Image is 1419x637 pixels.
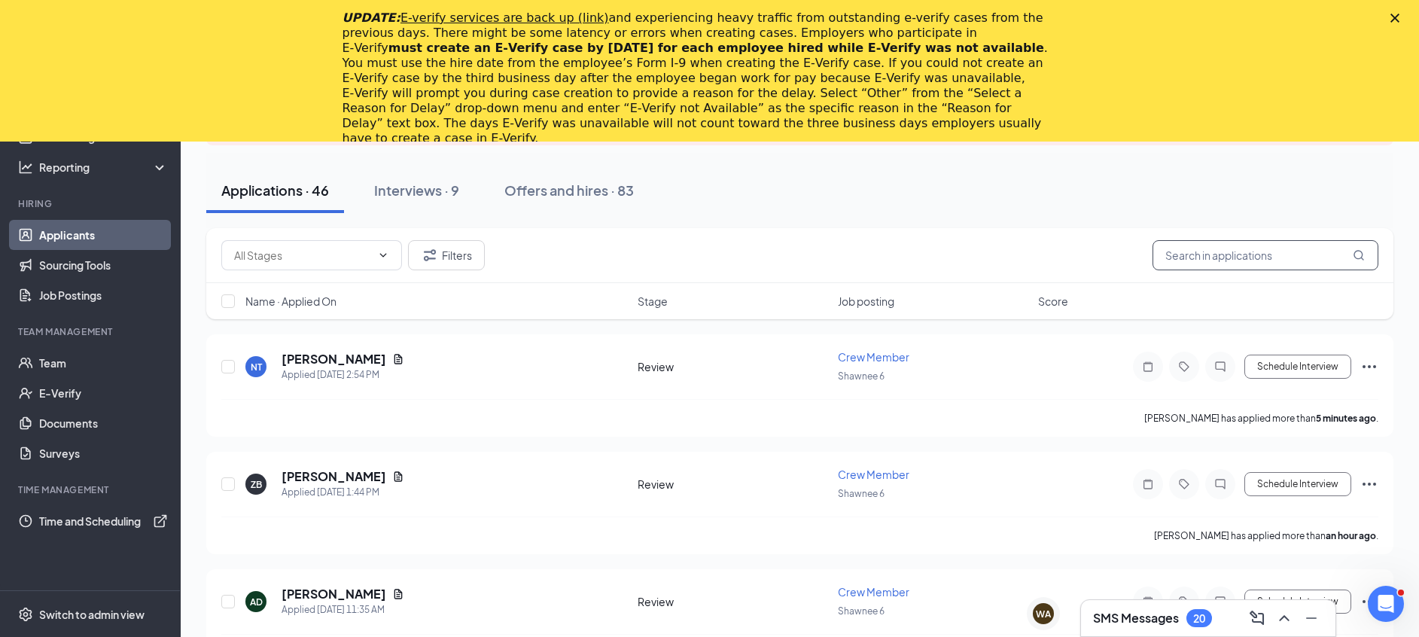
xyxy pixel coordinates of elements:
[39,438,168,468] a: Surveys
[838,585,909,599] span: Crew Member
[1353,249,1365,261] svg: MagnifyingGlass
[638,594,829,609] div: Review
[1139,596,1157,608] svg: Note
[400,11,609,25] a: E-verify services are back up (link)
[234,247,371,264] input: All Stages
[1175,596,1193,608] svg: Tag
[245,294,336,309] span: Name · Applied On
[1139,361,1157,373] svg: Note
[1038,294,1068,309] span: Score
[838,350,909,364] span: Crew Member
[282,586,386,602] h5: [PERSON_NAME]
[1244,590,1351,614] button: Schedule Interview
[282,351,386,367] h5: [PERSON_NAME]
[1302,609,1320,627] svg: Minimize
[504,181,634,200] div: Offers and hires · 83
[39,220,168,250] a: Applicants
[39,250,168,280] a: Sourcing Tools
[343,11,1053,146] div: and experiencing heavy traffic from outstanding e-verify cases from the previous days. There migh...
[1245,606,1269,630] button: ComposeMessage
[1153,240,1378,270] input: Search in applications
[638,477,829,492] div: Review
[282,602,404,617] div: Applied [DATE] 11:35 AM
[1154,529,1378,542] p: [PERSON_NAME] has applied more than .
[1368,586,1404,622] iframe: Intercom live chat
[1244,355,1351,379] button: Schedule Interview
[18,197,165,210] div: Hiring
[39,280,168,310] a: Job Postings
[1326,530,1376,541] b: an hour ago
[838,468,909,481] span: Crew Member
[838,294,894,309] span: Job posting
[1175,478,1193,490] svg: Tag
[18,607,33,622] svg: Settings
[39,408,168,438] a: Documents
[838,605,885,617] span: Shawnee 6
[1193,612,1205,625] div: 20
[374,181,459,200] div: Interviews · 9
[250,596,263,608] div: AD
[221,181,329,200] div: Applications · 46
[1144,412,1378,425] p: [PERSON_NAME] has applied more than .
[638,359,829,374] div: Review
[1360,475,1378,493] svg: Ellipses
[1244,472,1351,496] button: Schedule Interview
[421,246,439,264] svg: Filter
[1360,593,1378,611] svg: Ellipses
[343,11,609,25] i: UPDATE:
[39,160,169,175] div: Reporting
[1390,14,1405,23] div: Close
[1316,413,1376,424] b: 5 minutes ago
[251,361,262,373] div: NT
[39,607,145,622] div: Switch to admin view
[282,468,386,485] h5: [PERSON_NAME]
[1093,610,1179,626] h3: SMS Messages
[1139,478,1157,490] svg: Note
[18,325,165,338] div: Team Management
[392,353,404,365] svg: Document
[1275,609,1293,627] svg: ChevronUp
[1360,358,1378,376] svg: Ellipses
[1036,608,1051,620] div: WA
[251,478,262,491] div: ZB
[282,367,404,383] div: Applied [DATE] 2:54 PM
[1248,609,1266,627] svg: ComposeMessage
[1211,478,1229,490] svg: ChatInactive
[638,294,668,309] span: Stage
[1211,596,1229,608] svg: ChatInactive
[1272,606,1296,630] button: ChevronUp
[39,378,168,408] a: E-Verify
[408,240,485,270] button: Filter Filters
[392,588,404,600] svg: Document
[392,471,404,483] svg: Document
[1211,361,1229,373] svg: ChatInactive
[39,506,168,536] a: Time and SchedulingExternalLink
[1299,606,1323,630] button: Minimize
[388,41,1044,55] b: must create an E‑Verify case by [DATE] for each employee hired while E‑Verify was not available
[282,485,404,500] div: Applied [DATE] 1:44 PM
[39,348,168,378] a: Team
[18,483,165,496] div: TIME MANAGEMENT
[1175,361,1193,373] svg: Tag
[838,488,885,499] span: Shawnee 6
[377,249,389,261] svg: ChevronDown
[838,370,885,382] span: Shawnee 6
[18,160,33,175] svg: Analysis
